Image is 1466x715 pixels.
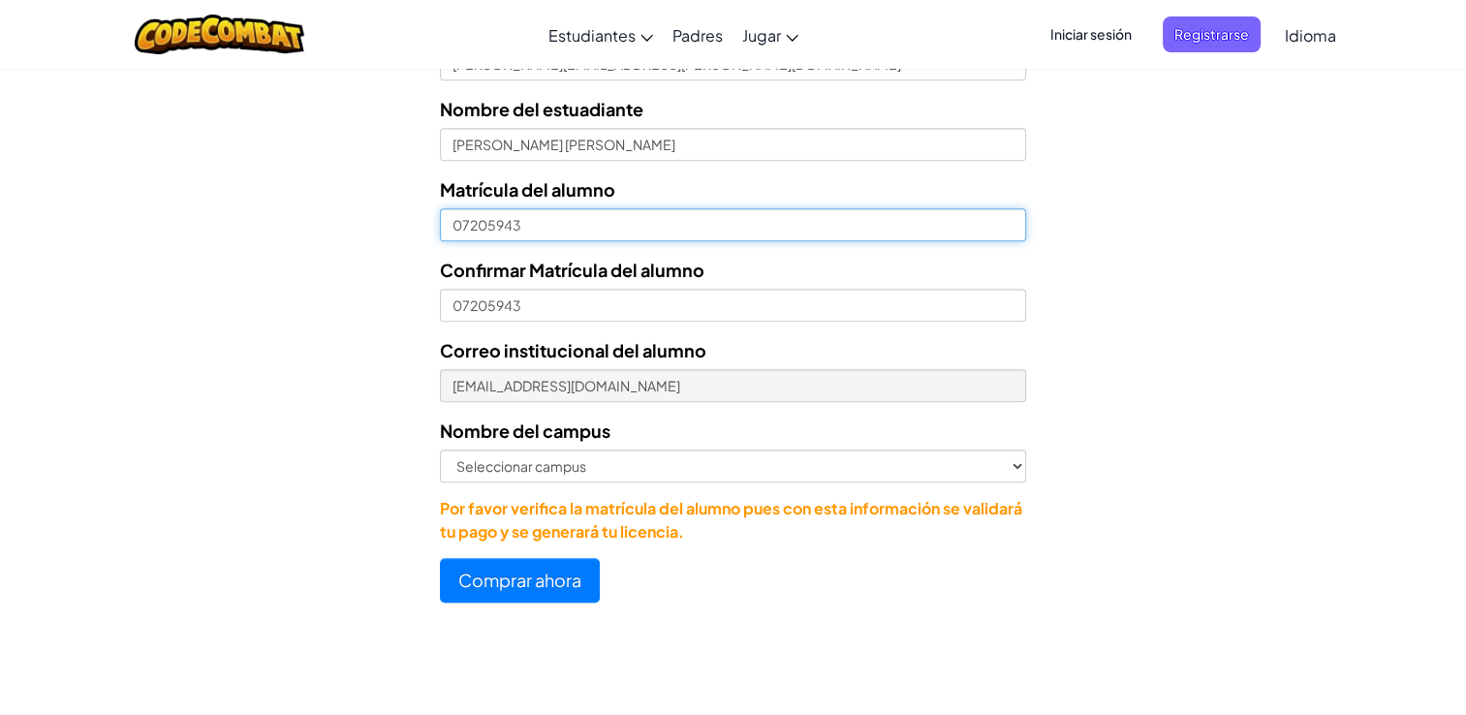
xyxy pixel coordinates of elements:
span: Estudiantes [548,25,636,46]
span: Jugar [742,25,781,46]
p: Por favor verifica la matrícula del alumno pues con esta información se validará tu pago y se gen... [440,497,1026,544]
label: Correo institucional del alumno [440,336,706,364]
span: Idioma [1285,25,1336,46]
button: Comprar ahora [440,558,600,603]
label: Nombre del estuadiante [440,95,643,123]
button: Iniciar sesión [1039,16,1143,52]
label: Nombre del campus [440,417,610,445]
img: CodeCombat logo [135,15,304,54]
a: Padres [663,9,733,61]
a: Jugar [733,9,808,61]
a: Estudiantes [539,9,663,61]
label: Matrícula del alumno [440,175,615,203]
button: Registrarse [1163,16,1261,52]
a: Idioma [1275,9,1346,61]
label: Confirmar Matrícula del alumno [440,256,704,284]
